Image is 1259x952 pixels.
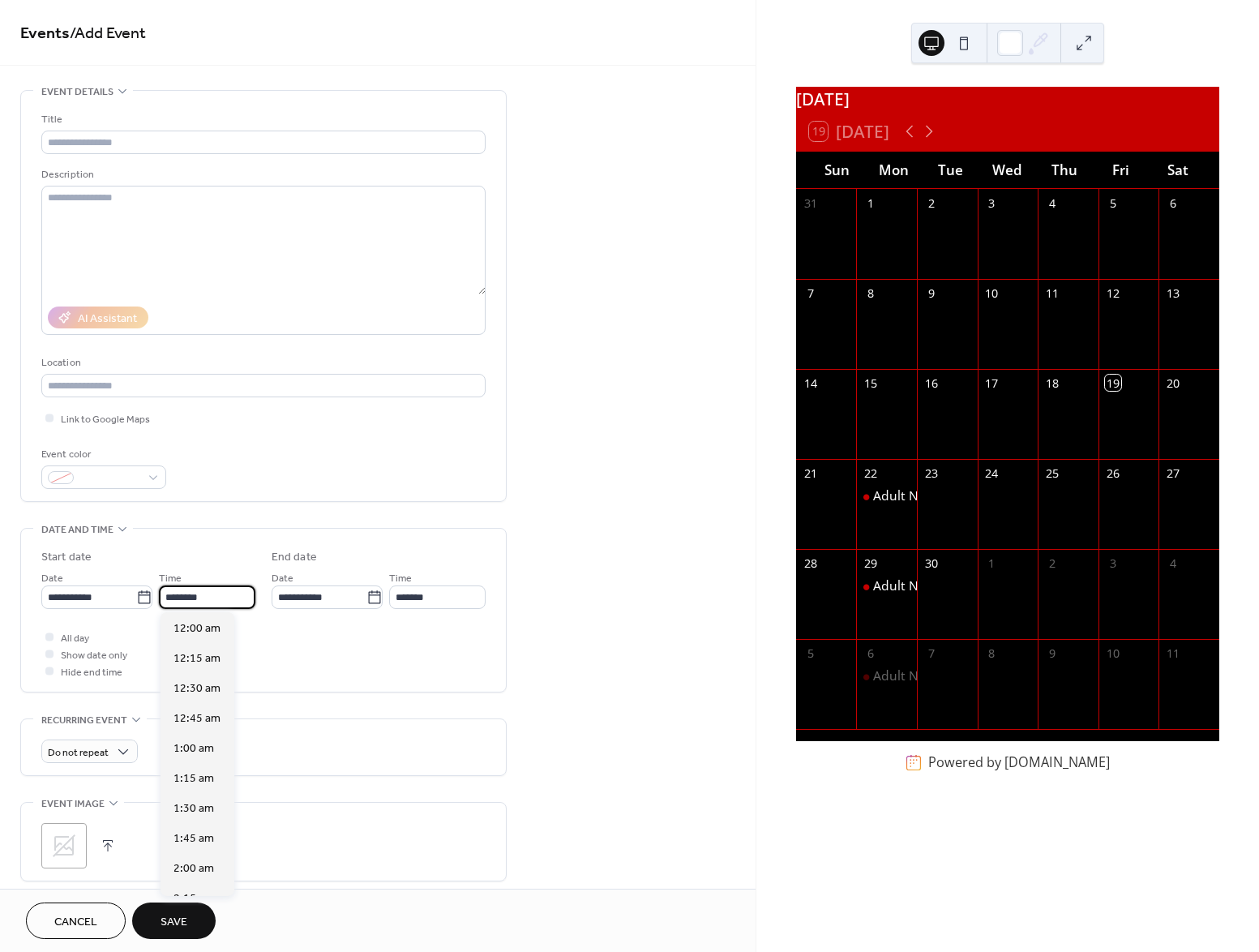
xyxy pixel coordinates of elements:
[161,914,187,931] span: Save
[863,465,879,481] div: 22
[41,570,63,587] span: Date
[1105,555,1121,571] div: 3
[20,18,70,49] a: Events
[923,285,940,301] div: 9
[923,645,940,661] div: 7
[979,152,1036,188] div: Wed
[1105,375,1121,391] div: 19
[923,465,940,481] div: 23
[26,903,126,939] button: Cancel
[1036,152,1093,188] div: Thu
[809,152,866,188] div: Sun
[61,630,89,647] span: All day
[983,285,1000,301] div: 10
[1165,375,1181,391] div: 20
[1105,465,1121,481] div: 26
[61,664,122,681] span: Hide end time
[1165,465,1181,481] div: 27
[132,903,216,939] button: Save
[41,712,127,729] span: Recurring event
[1150,152,1206,188] div: Sat
[803,195,819,211] div: 31
[1165,195,1181,211] div: 6
[41,521,113,538] span: Date and time
[1105,285,1121,301] div: 12
[856,577,917,595] div: Adult No-Gi 6:30pm
[1004,753,1110,771] a: [DOMAIN_NAME]
[923,555,940,571] div: 30
[1044,465,1060,481] div: 25
[41,111,482,128] div: Title
[863,195,879,211] div: 1
[983,195,1000,211] div: 3
[1093,152,1150,188] div: Fri
[863,375,879,391] div: 15
[863,285,879,301] div: 8
[856,487,917,505] div: Adult No-Gi 6:30pm
[41,84,113,101] span: Event details
[173,860,214,877] span: 2:00 am
[866,152,923,188] div: Mon
[173,650,221,667] span: 12:15 am
[873,577,990,595] div: Adult No-Gi 6:30pm
[173,680,221,697] span: 12:30 am
[1044,195,1060,211] div: 4
[983,465,1000,481] div: 24
[983,645,1000,661] div: 8
[803,555,819,571] div: 28
[1044,285,1060,301] div: 11
[863,645,879,661] div: 6
[173,830,214,847] span: 1:45 am
[41,823,87,868] div: ;
[796,87,1219,112] div: [DATE]
[983,555,1000,571] div: 1
[1165,555,1181,571] div: 4
[173,800,214,817] span: 1:30 am
[48,744,109,762] span: Do not repeat
[41,166,482,183] div: Description
[803,375,819,391] div: 14
[173,710,221,727] span: 12:45 am
[41,795,105,813] span: Event image
[1165,645,1181,661] div: 11
[272,570,293,587] span: Date
[923,152,979,188] div: Tue
[923,375,940,391] div: 16
[70,18,146,49] span: / Add Event
[928,753,1110,771] div: Powered by
[54,914,97,931] span: Cancel
[1044,375,1060,391] div: 18
[173,620,221,637] span: 12:00 am
[803,645,819,661] div: 5
[1105,195,1121,211] div: 5
[61,411,150,428] span: Link to Google Maps
[41,446,163,463] div: Event color
[1105,645,1121,661] div: 10
[1044,555,1060,571] div: 2
[803,465,819,481] div: 21
[159,570,182,587] span: Time
[873,487,990,505] div: Adult No-Gi 6:30pm
[389,570,412,587] span: Time
[803,285,819,301] div: 7
[1044,645,1060,661] div: 9
[1165,285,1181,301] div: 13
[173,890,214,907] span: 2:15 am
[41,549,92,566] div: Start date
[983,375,1000,391] div: 17
[41,354,482,371] div: Location
[863,555,879,571] div: 29
[272,549,317,566] div: End date
[856,667,917,685] div: Adult No-Gi 6:30pm
[173,740,214,757] span: 1:00 am
[61,647,127,664] span: Show date only
[173,770,214,787] span: 1:15 am
[923,195,940,211] div: 2
[873,667,990,685] div: Adult No-Gi 6:30pm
